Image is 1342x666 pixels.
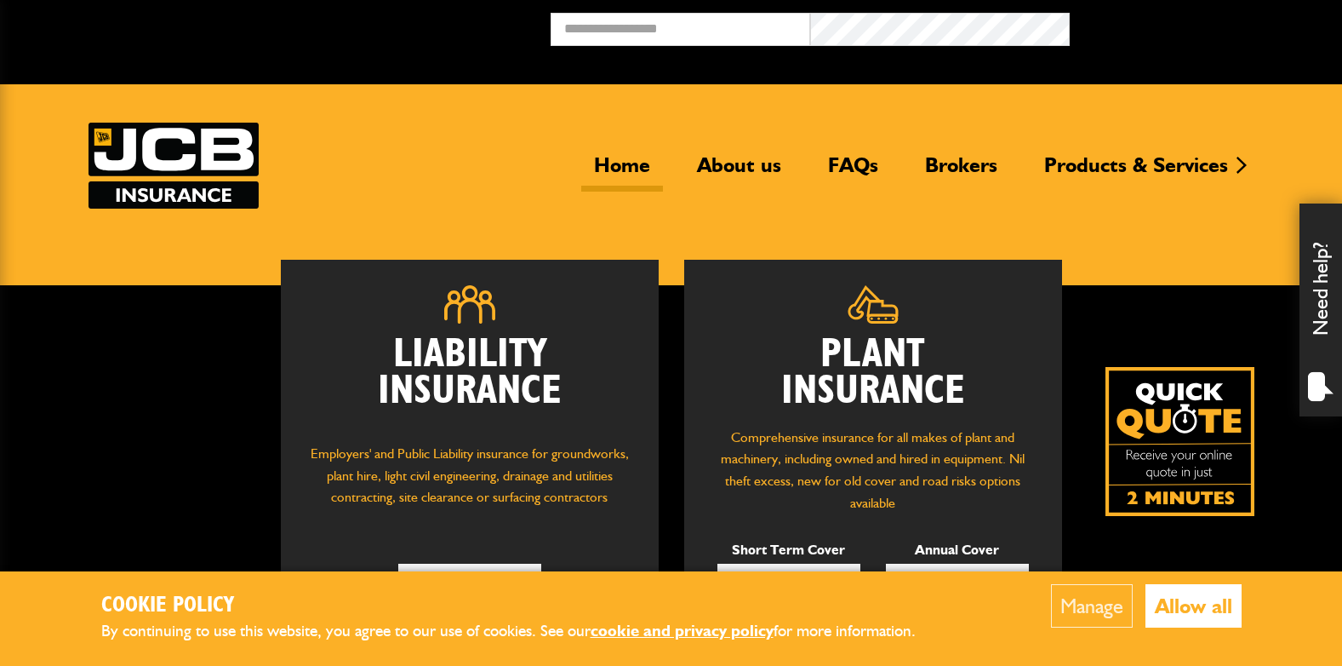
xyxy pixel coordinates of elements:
[398,564,541,600] a: Get Quote
[815,152,891,192] a: FAQs
[306,443,633,525] p: Employers' and Public Liability insurance for groundworks, plant hire, light civil engineering, d...
[886,564,1029,600] a: Get Quote
[591,621,774,640] a: cookie and privacy policy
[1070,13,1329,39] button: Broker Login
[717,564,860,600] a: Get Quote
[1145,584,1242,628] button: Allow all
[101,618,944,645] p: By continuing to use this website, you agree to our use of cookies. See our for more information.
[1299,204,1342,416] div: Need help?
[710,427,1036,514] p: Comprehensive insurance for all makes of plant and machinery, including owned and hired in equipm...
[1105,367,1254,516] a: Get your insurance quote isn just 2-minutes
[684,152,794,192] a: About us
[101,593,944,619] h2: Cookie Policy
[581,152,663,192] a: Home
[1105,367,1254,516] img: Quick Quote
[912,152,1010,192] a: Brokers
[89,123,259,209] a: JCB Insurance Services
[886,539,1029,561] p: Annual Cover
[1031,152,1241,192] a: Products & Services
[1051,584,1133,628] button: Manage
[89,123,259,209] img: JCB Insurance Services logo
[306,336,633,427] h2: Liability Insurance
[710,336,1036,410] h2: Plant Insurance
[717,539,860,561] p: Short Term Cover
